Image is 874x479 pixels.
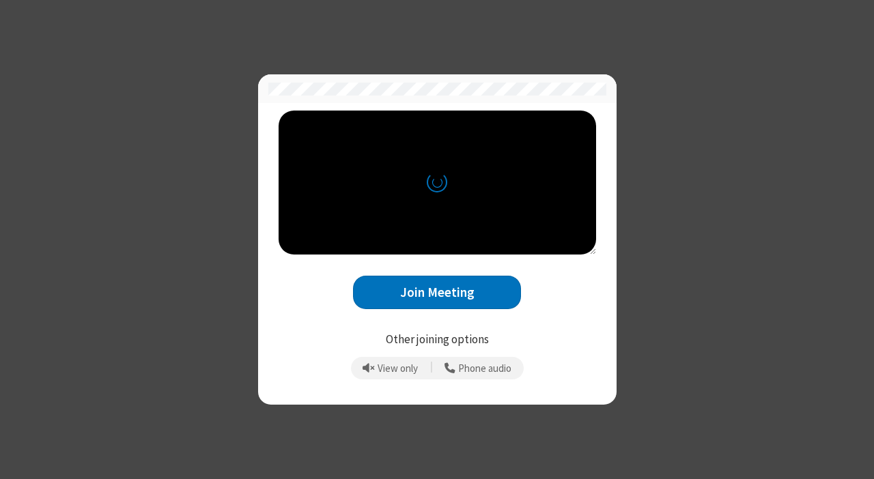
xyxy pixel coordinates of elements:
[279,331,596,349] p: Other joining options
[378,363,418,375] span: View only
[353,276,521,309] button: Join Meeting
[430,359,433,378] span: |
[458,363,511,375] span: Phone audio
[358,357,423,380] button: Prevent echo when there is already an active mic and speaker in the room.
[440,357,517,380] button: Use your phone for mic and speaker while you view the meeting on this device.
